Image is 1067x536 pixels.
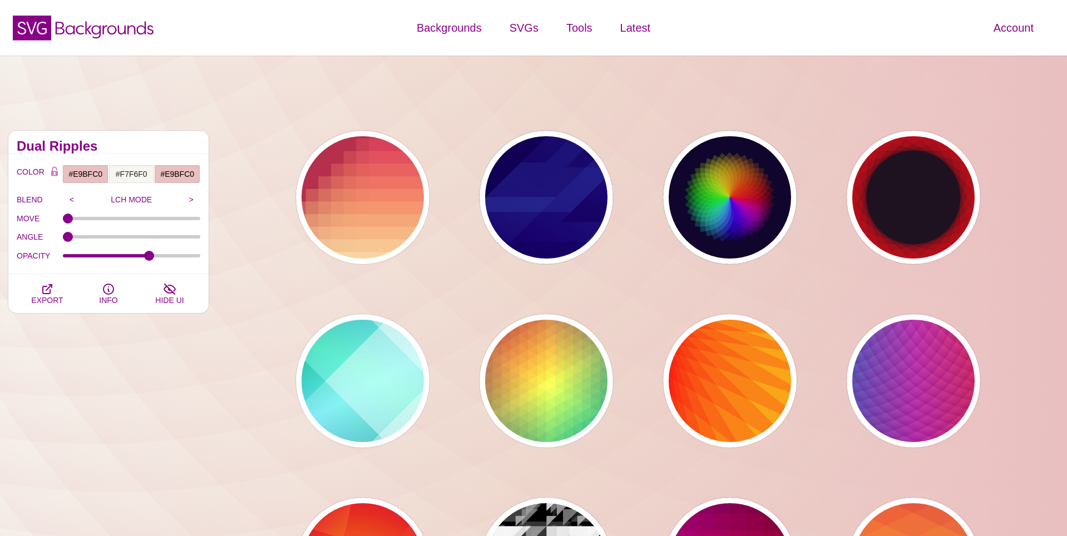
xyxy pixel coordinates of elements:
[17,274,78,313] button: EXPORT
[155,296,184,305] span: HIDE UI
[480,314,613,448] button: rainbow triangle effect
[296,314,429,448] button: teal overlapping diamond sections gradient background
[81,195,182,204] p: LCH MODE
[31,296,63,305] span: EXPORT
[980,11,1048,44] a: Account
[847,131,980,264] button: dark background circle made from rotated overlapping red squares
[63,191,81,208] input: <
[496,11,552,44] a: SVGs
[663,131,797,264] button: colorful geometric wheel
[17,230,63,244] label: ANGLE
[296,131,429,264] button: red-to-yellow gradient large pixel grid
[663,314,797,448] button: red rays over yellow background
[17,142,200,151] h2: Dual Ripples
[17,249,63,263] label: OPACITY
[17,211,63,226] label: MOVE
[480,131,613,264] button: blue abstract angled geometric background
[182,191,200,208] input: >
[17,192,63,207] label: BLEND
[46,165,63,180] button: Color Lock
[99,296,117,305] span: INFO
[17,165,46,183] label: COLOR
[552,11,606,44] a: Tools
[847,314,980,448] button: two intersecting circular corner ripples over red blue gradient
[139,274,200,313] button: HIDE UI
[403,11,496,44] a: Backgrounds
[78,274,139,313] button: INFO
[606,11,664,44] a: Latest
